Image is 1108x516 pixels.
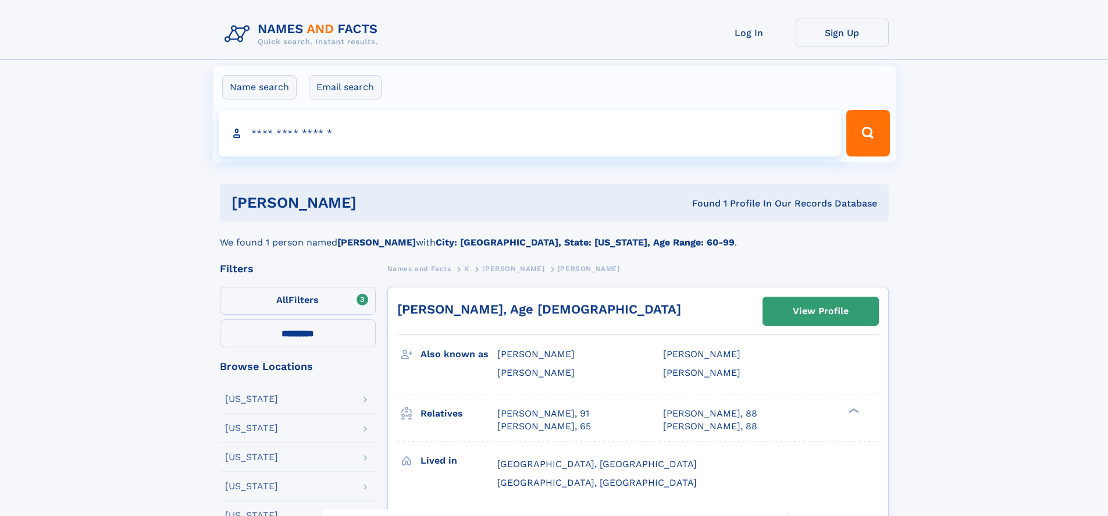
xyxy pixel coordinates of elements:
[524,197,877,210] div: Found 1 Profile In Our Records Database
[558,265,620,273] span: [PERSON_NAME]
[220,361,376,372] div: Browse Locations
[497,348,575,360] span: [PERSON_NAME]
[225,482,278,491] div: [US_STATE]
[225,394,278,404] div: [US_STATE]
[796,19,889,47] a: Sign Up
[663,367,740,378] span: [PERSON_NAME]
[231,195,525,210] h1: [PERSON_NAME]
[225,453,278,462] div: [US_STATE]
[482,265,544,273] span: [PERSON_NAME]
[220,264,376,274] div: Filters
[464,261,469,276] a: K
[703,19,796,47] a: Log In
[220,222,889,250] div: We found 1 person named with .
[220,287,376,315] label: Filters
[387,261,451,276] a: Names and Facts
[846,110,889,156] button: Search Button
[846,407,860,414] div: ❯
[219,110,842,156] input: search input
[421,451,497,471] h3: Lived in
[421,344,497,364] h3: Also known as
[763,297,878,325] a: View Profile
[497,367,575,378] span: [PERSON_NAME]
[497,407,589,420] a: [PERSON_NAME], 91
[337,237,416,248] b: [PERSON_NAME]
[464,265,469,273] span: K
[663,348,740,360] span: [PERSON_NAME]
[436,237,735,248] b: City: [GEOGRAPHIC_DATA], State: [US_STATE], Age Range: 60-99
[220,19,387,50] img: Logo Names and Facts
[421,404,497,424] h3: Relatives
[309,75,382,99] label: Email search
[663,420,757,433] a: [PERSON_NAME], 88
[497,477,697,488] span: [GEOGRAPHIC_DATA], [GEOGRAPHIC_DATA]
[276,294,288,305] span: All
[497,458,697,469] span: [GEOGRAPHIC_DATA], [GEOGRAPHIC_DATA]
[793,298,849,325] div: View Profile
[497,420,591,433] a: [PERSON_NAME], 65
[222,75,297,99] label: Name search
[663,407,757,420] a: [PERSON_NAME], 88
[225,424,278,433] div: [US_STATE]
[397,302,681,316] a: [PERSON_NAME], Age [DEMOGRAPHIC_DATA]
[482,261,544,276] a: [PERSON_NAME]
